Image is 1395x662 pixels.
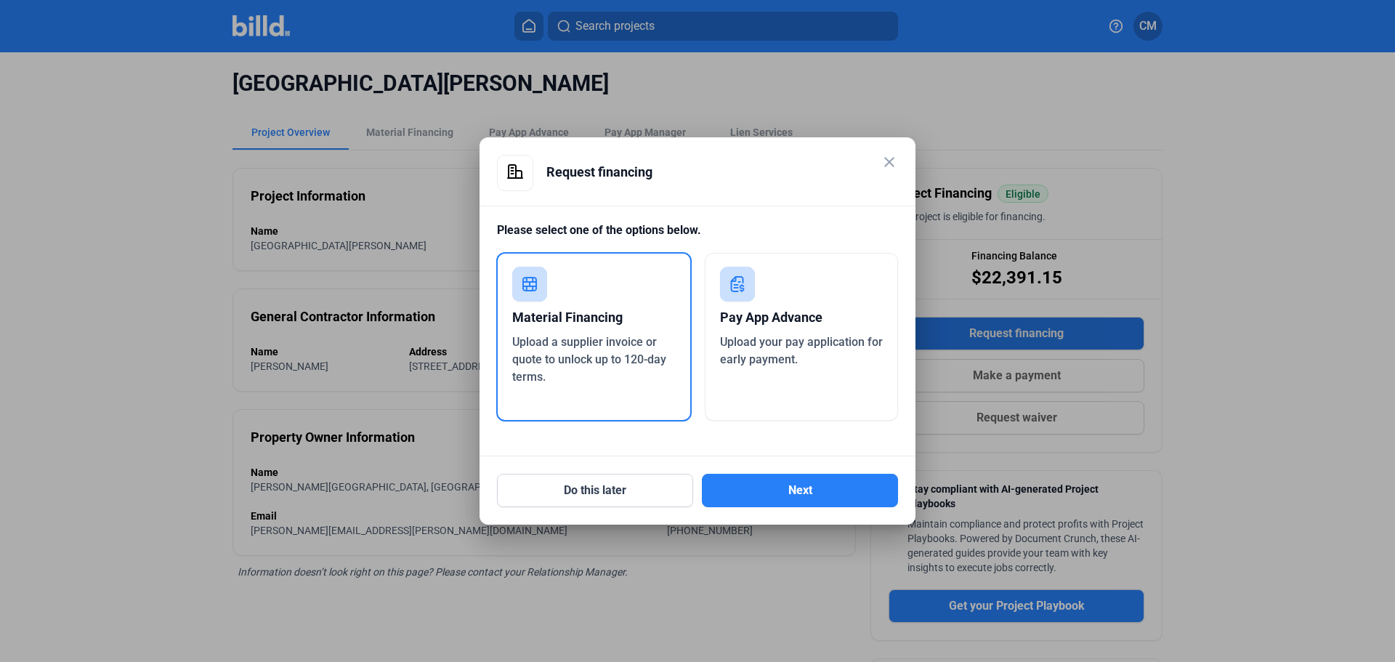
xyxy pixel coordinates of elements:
[512,302,676,334] div: Material Financing
[497,222,898,253] div: Please select one of the options below.
[720,302,883,334] div: Pay App Advance
[512,335,666,384] span: Upload a supplier invoice or quote to unlock up to 120-day terms.
[546,155,898,190] div: Request financing
[881,153,898,171] mat-icon: close
[497,474,693,507] button: Do this later
[720,335,883,366] span: Upload your pay application for early payment.
[702,474,898,507] button: Next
